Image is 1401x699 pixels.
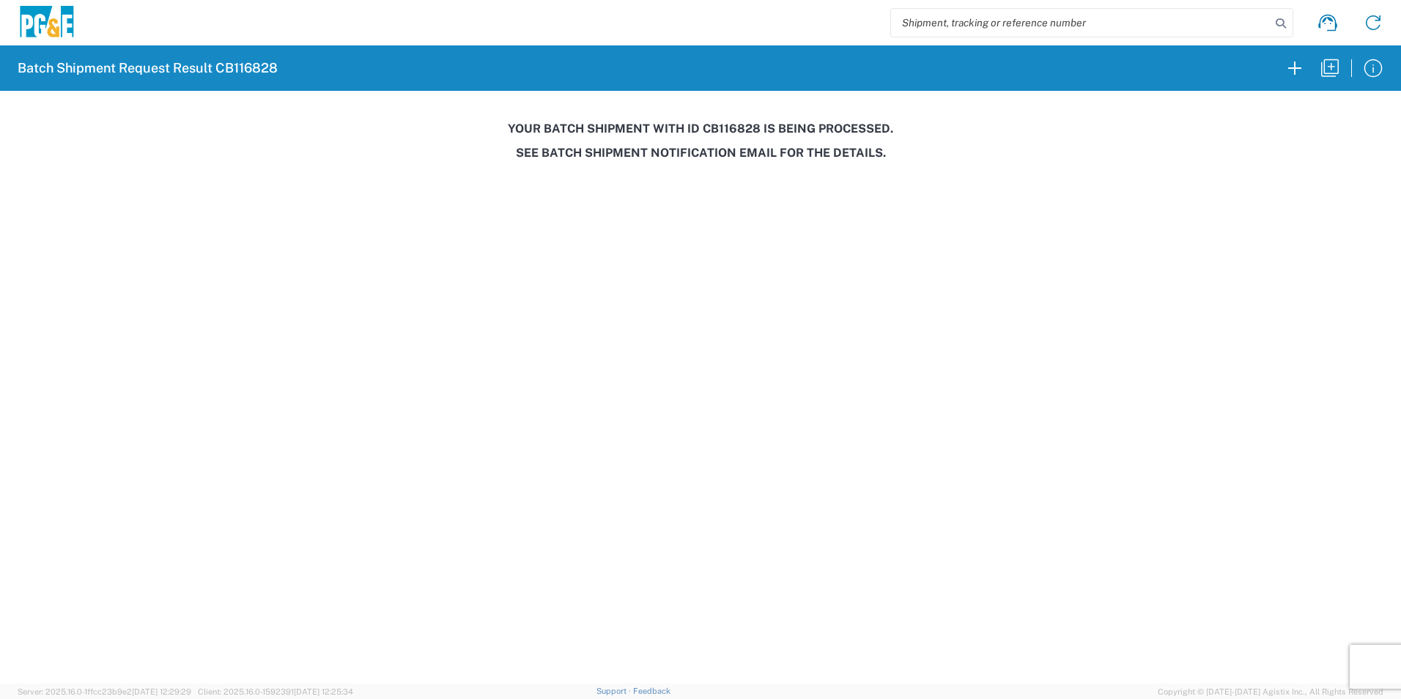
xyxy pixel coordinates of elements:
h3: See Batch Shipment Notification email for the details. [10,146,1391,160]
input: Shipment, tracking or reference number [891,9,1271,37]
h2: Batch Shipment Request Result CB116828 [18,59,278,77]
span: [DATE] 12:25:34 [294,687,353,696]
img: pge [18,6,76,40]
a: Support [596,687,633,695]
span: Copyright © [DATE]-[DATE] Agistix Inc., All Rights Reserved [1158,685,1383,698]
h3: Your batch shipment with id CB116828 is being processed. [10,122,1391,136]
span: Client: 2025.16.0-1592391 [198,687,353,696]
span: Server: 2025.16.0-1ffcc23b9e2 [18,687,191,696]
span: [DATE] 12:29:29 [132,687,191,696]
a: Feedback [633,687,670,695]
